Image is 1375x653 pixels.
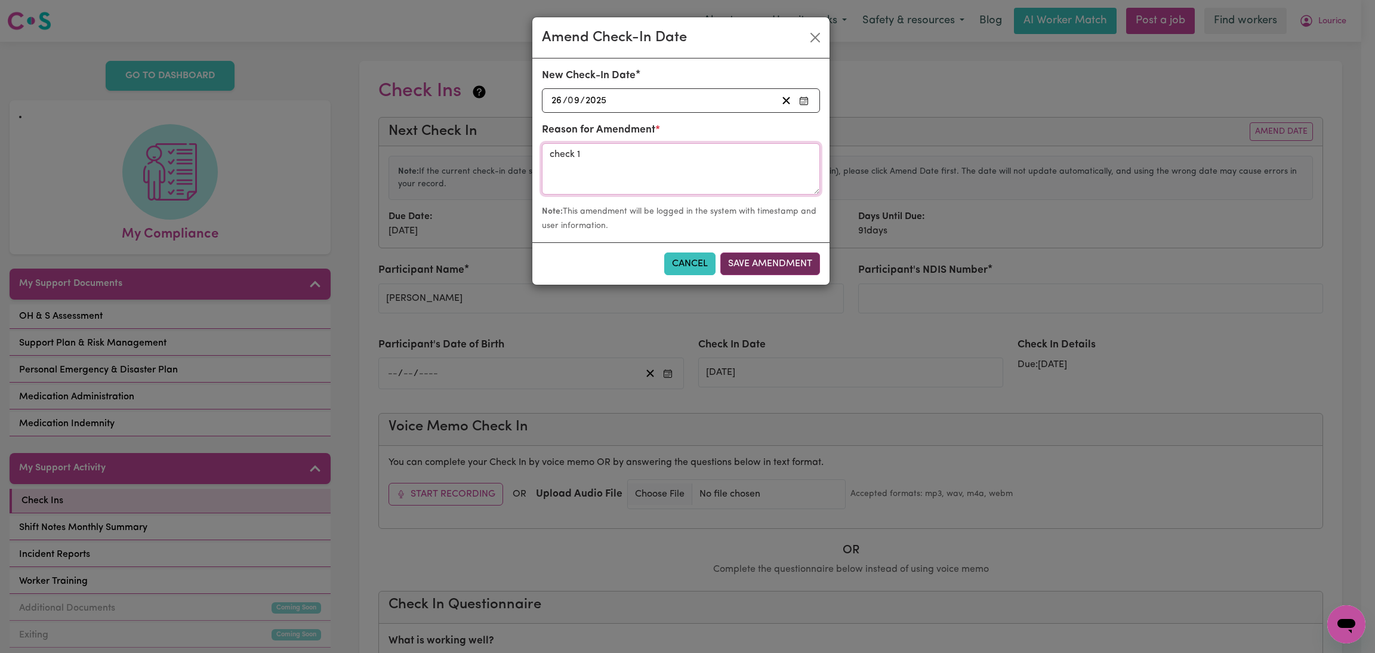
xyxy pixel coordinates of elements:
button: Cancel [664,252,716,275]
span: 0 [568,96,574,106]
label: Reason for Amendment [542,122,660,138]
strong: Note: [542,207,563,216]
iframe: Button to launch messaging window, conversation in progress [1327,605,1365,643]
label: New Check-In Date [542,68,636,84]
small: This amendment will be logged in the system with timestamp and user information. [542,207,816,230]
input: ---- [585,93,608,109]
textarea: check 1 [542,143,820,195]
button: Close [806,28,825,47]
input: -- [568,93,580,109]
span: / [580,96,585,106]
div: Amend Check-In Date [542,27,687,48]
input: -- [551,93,563,109]
span: / [563,96,568,106]
button: Save Amendment [720,252,820,275]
